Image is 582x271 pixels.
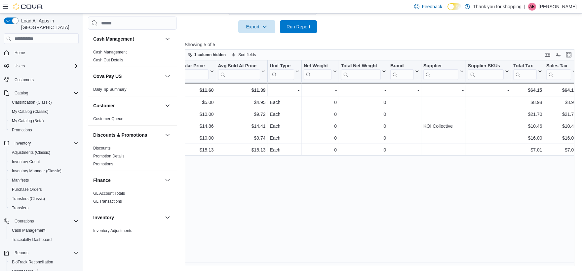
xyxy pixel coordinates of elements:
[513,146,542,154] div: $7.01
[165,63,208,80] div: Avg Regular Price
[9,158,43,166] a: Inventory Count
[12,62,27,70] button: Users
[15,50,25,55] span: Home
[7,185,81,194] button: Purchase Orders
[12,118,44,123] span: My Catalog (Beta)
[304,146,337,154] div: 0
[88,189,177,208] div: Finance
[7,176,81,185] button: Manifests
[1,48,81,57] button: Home
[218,63,265,80] button: Avg Sold At Price
[12,139,79,147] span: Inventory
[238,20,275,33] button: Export
[93,57,123,63] span: Cash Out Details
[93,214,114,221] h3: Inventory
[513,110,542,118] div: $21.70
[15,219,34,224] span: Operations
[9,117,79,125] span: My Catalog (Beta)
[1,75,81,84] button: Customers
[218,98,265,106] div: $4.95
[93,146,111,151] a: Discounts
[12,89,31,97] button: Catalog
[165,122,213,130] div: $14.86
[1,88,81,98] button: Catalog
[468,63,509,80] button: Supplier SKUs
[9,236,79,244] span: Traceabilty Dashboard
[13,3,43,10] img: Cova
[93,117,123,121] a: Customer Queue
[546,146,576,154] div: $7.01
[93,191,125,196] a: GL Account Totals
[93,228,132,233] a: Inventory Adjustments
[164,131,172,139] button: Discounts & Promotions
[1,217,81,226] button: Operations
[280,20,317,33] button: Run Report
[93,228,132,233] span: Inventory Adjustments
[270,146,299,154] div: Each
[165,63,208,69] div: Avg Regular Price
[165,146,213,154] div: $18.13
[238,52,256,57] span: Sort fields
[7,116,81,125] button: My Catalog (Beta)
[93,73,122,80] h3: Cova Pay US
[93,132,162,138] button: Discounts & Promotions
[165,63,213,80] button: Avg Regular Price
[9,158,79,166] span: Inventory Count
[229,51,258,59] button: Sort fields
[341,134,386,142] div: 0
[93,132,147,138] h3: Discounts & Promotions
[88,85,177,96] div: Cova Pay US
[539,3,577,11] p: [PERSON_NAME]
[9,108,51,116] a: My Catalog (Classic)
[513,98,542,106] div: $8.98
[9,204,79,212] span: Transfers
[9,258,79,266] span: BioTrack Reconciliation
[544,51,552,59] button: Keyboard shortcuts
[9,176,79,184] span: Manifests
[93,161,113,167] span: Promotions
[7,226,81,235] button: Cash Management
[304,63,337,80] button: Net Weight
[12,178,29,183] span: Manifests
[270,134,299,142] div: Each
[93,87,127,92] span: Daily Tip Summary
[422,3,442,10] span: Feedback
[12,127,32,133] span: Promotions
[554,51,562,59] button: Display options
[165,98,213,106] div: $5.00
[7,148,81,157] button: Adjustments (Classic)
[93,58,123,62] a: Cash Out Details
[513,122,542,130] div: $10.46
[7,257,81,267] button: BioTrack Reconciliation
[12,217,37,225] button: Operations
[468,63,504,80] div: Supplier SKUs
[546,134,576,142] div: $16.00
[12,76,36,84] a: Customers
[513,63,537,69] div: Total Tax
[88,48,177,67] div: Cash Management
[9,98,79,106] span: Classification (Classic)
[270,63,299,80] button: Unit Type
[513,134,542,142] div: $16.00
[218,86,265,94] div: $11.39
[468,86,509,94] div: -
[287,23,310,30] span: Run Report
[19,17,79,31] span: Load All Apps in [GEOGRAPHIC_DATA]
[12,49,79,57] span: Home
[9,186,79,193] span: Purchase Orders
[341,146,386,154] div: 0
[524,3,525,11] p: |
[93,177,111,184] h3: Finance
[93,50,127,54] a: Cash Management
[341,63,386,80] button: Total Net Weight
[9,167,79,175] span: Inventory Manager (Classic)
[1,61,81,71] button: Users
[9,236,54,244] a: Traceabilty Dashboard
[546,98,576,106] div: $8.98
[194,52,226,57] span: 1 column hidden
[12,196,45,201] span: Transfers (Classic)
[242,20,271,33] span: Export
[513,86,542,94] div: $64.15
[468,63,504,69] div: Supplier SKUs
